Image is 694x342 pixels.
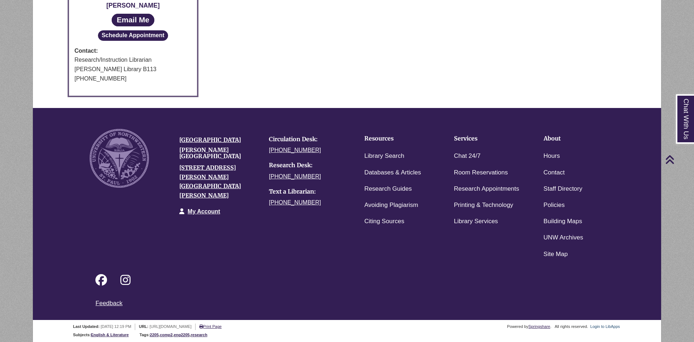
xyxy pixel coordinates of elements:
a: Research Appointments [454,184,519,194]
i: Follow on Facebook [95,274,107,286]
div: Powered by . [506,324,553,329]
a: Back to Top [665,155,692,164]
h4: Circulation Desk: [269,136,348,143]
div: Research/Instruction Librarian [PERSON_NAME] Library B113 [74,55,192,74]
i: Print Page [199,325,203,329]
a: Staff Directory [544,184,582,194]
a: eng2205 [174,333,190,337]
img: UNW seal [90,129,149,188]
a: [PHONE_NUMBER] [269,147,321,153]
span: Subjects: [73,333,91,337]
a: research [191,333,207,337]
a: Chat 24/7 [454,151,481,161]
strong: Contact: [74,46,192,56]
span: URL: [139,324,148,329]
a: Research Guides [364,184,412,194]
div: All rights reserved. [553,324,589,329]
div: [PERSON_NAME] [74,0,192,10]
a: Contact [544,168,565,178]
a: English & Literature [91,333,129,337]
span: Last Updated: [73,324,99,329]
a: Building Maps [544,216,582,227]
h4: Research Desk: [269,162,348,169]
a: [STREET_ADDRESS][PERSON_NAME][GEOGRAPHIC_DATA][PERSON_NAME] [179,164,241,199]
a: Databases & Articles [364,168,421,178]
h4: About [544,135,611,142]
span: Tags: [140,333,150,337]
h4: Text a Librarian: [269,189,348,195]
a: Library Services [454,216,498,227]
button: Schedule Appointment [98,30,168,40]
a: Login to LibApps [590,324,620,329]
a: comp2 [160,333,172,337]
i: Follow on Instagram [120,274,130,286]
a: Room Reservations [454,168,508,178]
a: [PHONE_NUMBER] [269,199,321,205]
a: UNW Archives [544,233,583,243]
a: Email Me [112,14,154,26]
a: My Account [188,208,220,215]
div: [PHONE_NUMBER] [74,74,192,83]
a: Hours [544,151,560,161]
a: Policies [544,200,565,211]
a: [GEOGRAPHIC_DATA] [179,136,241,143]
a: Citing Sources [364,216,404,227]
a: [PHONE_NUMBER] [269,173,321,179]
span: [DATE] 12:19 PM [100,324,131,329]
a: 2205 [150,333,159,337]
span: [URL][DOMAIN_NAME] [150,324,192,329]
a: Print Page [199,324,222,329]
a: Library Search [364,151,404,161]
h4: Resources [364,135,432,142]
a: Printing & Technology [454,200,513,211]
h4: [PERSON_NAME][GEOGRAPHIC_DATA] [179,147,258,160]
span: , , , [150,333,207,337]
a: Springshare [528,324,550,329]
h4: Services [454,135,521,142]
a: Avoiding Plagiarism [364,200,418,211]
a: Feedback [95,300,123,307]
a: Site Map [544,249,568,260]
